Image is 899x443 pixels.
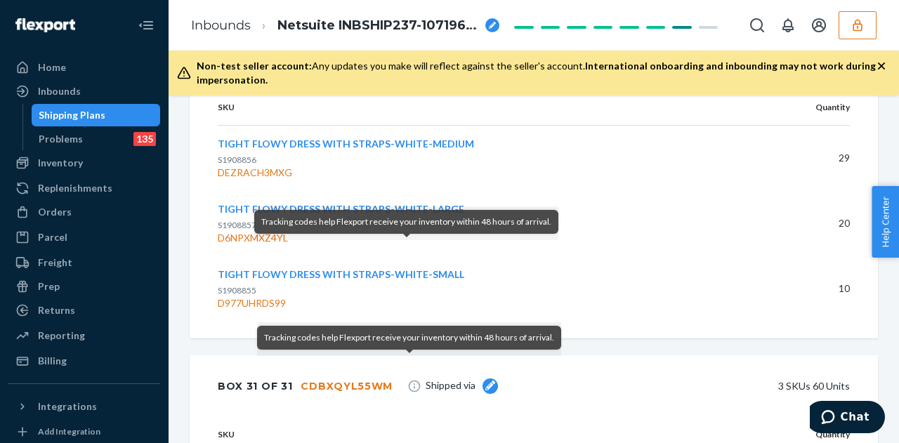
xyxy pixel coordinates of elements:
button: Open Search Box [743,11,771,39]
span: S1908857 [218,220,256,230]
div: Integrations [38,399,97,414]
iframe: Opens a widget where you can chat to one of our agents [810,401,885,436]
span: Netsuite INBSHIP237-107196 107197 107655 107667 [277,17,480,35]
div: Tracking codes help Flexport receive your inventory within 48 hours of arrival. [254,210,558,234]
div: Problems [39,132,83,146]
div: Add Integration [38,425,100,437]
button: Help Center [872,186,899,258]
button: TIGHT FLOWY DRESS WITH STRAPS-WHITE-MEDIUM [218,137,474,151]
a: Freight [8,251,160,274]
a: Problems135 [32,128,161,150]
div: Returns [38,303,75,317]
div: Inbounds [38,84,81,98]
button: Open notifications [774,11,802,39]
div: CDBXQYL55WM [301,379,393,393]
th: SKU [218,90,758,125]
div: 3 SKUs 60 Units [519,372,850,400]
div: Reporting [38,329,85,343]
div: Any updates you make will reflect against the seller's account. [197,59,877,87]
div: Freight [38,256,72,270]
a: Replenishments [8,177,160,199]
div: Tracking codes help Flexport receive your inventory within 48 hours of arrival. [257,326,561,350]
td: 29 [758,125,850,191]
a: Shipping Plans [32,104,161,126]
img: Flexport logo [15,18,75,32]
th: Quantity [758,90,850,125]
a: Inbounds [8,80,160,103]
a: Returns [8,299,160,322]
button: TIGHT FLOWY DRESS WITH STRAPS-WHITE-SMALL [218,267,464,282]
a: Parcel [8,226,160,249]
a: Reporting [8,324,160,347]
button: Open account menu [805,11,833,39]
a: Prep [8,275,160,298]
div: 135 [133,132,156,146]
div: Box 31 of 31 [218,372,393,400]
a: Billing [8,350,160,372]
ol: breadcrumbs [180,5,511,46]
div: Inventory [38,156,83,170]
div: Replenishments [38,181,112,195]
a: Add Integration [8,423,160,440]
span: TIGHT FLOWY DRESS WITH STRAPS-WHITE-LARGE [218,203,464,215]
button: Close Navigation [132,11,160,39]
button: Integrations [8,395,160,418]
a: Orders [8,201,160,223]
div: Orders [38,205,72,219]
div: D6NPXMXZ4YL [218,231,747,245]
span: TIGHT FLOWY DRESS WITH STRAPS-WHITE-SMALL [218,268,464,280]
span: Shipped via [426,378,498,394]
button: TIGHT FLOWY DRESS WITH STRAPS-WHITE-LARGE [218,202,464,216]
div: Shipping Plans [39,108,105,122]
td: 20 [758,191,850,256]
a: Inbounds [191,18,251,33]
span: Non-test seller account: [197,60,312,72]
td: 10 [758,256,850,322]
div: Parcel [38,230,67,244]
div: DEZRACH3MXG [218,166,747,180]
div: D977UHRDS99 [218,296,747,310]
a: Inventory [8,152,160,174]
div: Billing [38,354,67,368]
a: Home [8,56,160,79]
span: TIGHT FLOWY DRESS WITH STRAPS-WHITE-MEDIUM [218,138,474,150]
span: S1908855 [218,285,256,296]
div: Prep [38,279,60,293]
div: Home [38,60,66,74]
span: S1908856 [218,154,256,165]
